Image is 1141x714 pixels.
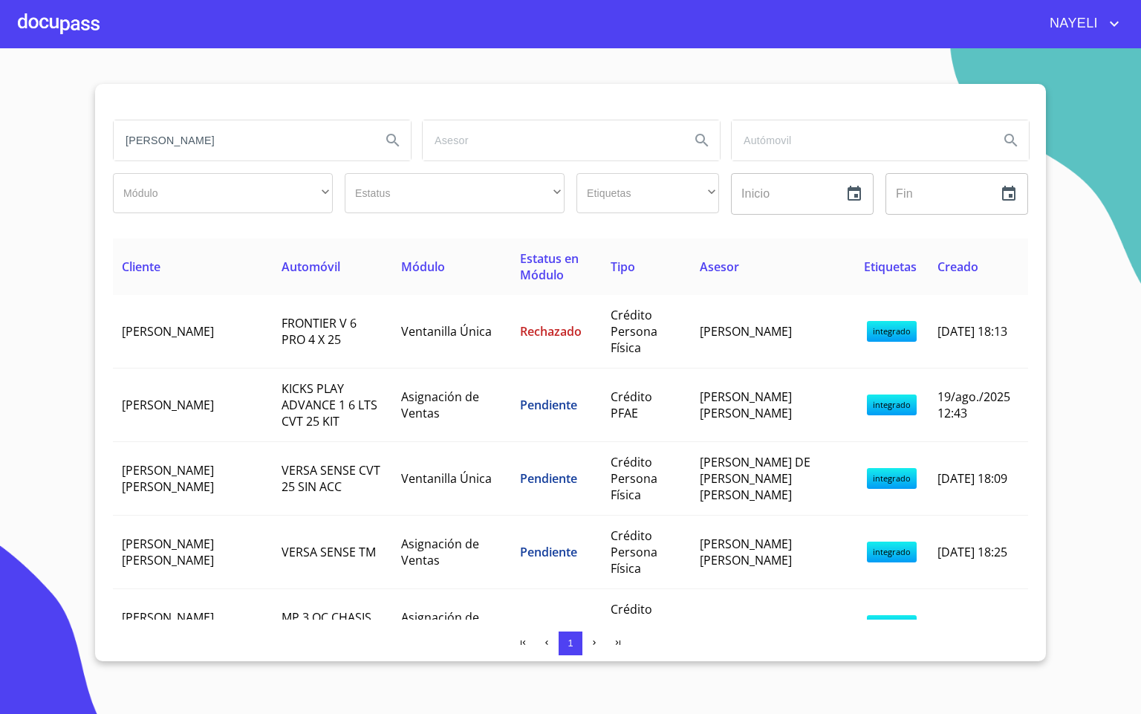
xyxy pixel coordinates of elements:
[937,470,1007,487] span: [DATE] 18:09
[520,250,579,283] span: Estatus en Módulo
[401,609,479,642] span: Asignación de Ventas
[867,395,917,415] span: integrado
[401,389,479,421] span: Asignación de Ventas
[520,470,577,487] span: Pendiente
[401,259,445,275] span: Módulo
[937,617,1007,634] span: [DATE] 15:31
[611,528,657,577] span: Crédito Persona Física
[700,536,792,568] span: [PERSON_NAME] [PERSON_NAME]
[122,609,214,642] span: [PERSON_NAME] [PERSON_NAME]
[520,617,577,634] span: Pendiente
[700,617,792,634] span: [PERSON_NAME]
[122,462,214,495] span: [PERSON_NAME] [PERSON_NAME]
[611,389,652,421] span: Crédito PFAE
[867,321,917,342] span: integrado
[122,397,214,413] span: [PERSON_NAME]
[684,123,720,158] button: Search
[520,323,582,340] span: Rechazado
[700,259,739,275] span: Asesor
[700,454,810,503] span: [PERSON_NAME] DE [PERSON_NAME] [PERSON_NAME]
[282,609,371,642] span: MP 3 OC CHASIS TM AC VDC
[401,323,492,340] span: Ventanilla Única
[993,123,1029,158] button: Search
[520,544,577,560] span: Pendiente
[937,259,978,275] span: Creado
[345,173,565,213] div: ​
[401,470,492,487] span: Ventanilla Única
[122,259,160,275] span: Cliente
[122,536,214,568] span: [PERSON_NAME] [PERSON_NAME]
[282,259,340,275] span: Automóvil
[520,397,577,413] span: Pendiente
[867,542,917,562] span: integrado
[732,120,987,160] input: search
[113,173,333,213] div: ​
[568,637,573,649] span: 1
[867,468,917,489] span: integrado
[1038,12,1123,36] button: account of current user
[611,307,657,356] span: Crédito Persona Física
[937,389,1010,421] span: 19/ago./2025 12:43
[282,462,380,495] span: VERSA SENSE CVT 25 SIN ACC
[611,454,657,503] span: Crédito Persona Física
[867,615,917,636] span: integrado
[401,536,479,568] span: Asignación de Ventas
[282,380,377,429] span: KICKS PLAY ADVANCE 1 6 LTS CVT 25 KIT
[122,323,214,340] span: [PERSON_NAME]
[282,544,376,560] span: VERSA SENSE TM
[700,323,792,340] span: [PERSON_NAME]
[937,323,1007,340] span: [DATE] 18:13
[611,601,657,650] span: Crédito Persona Física
[864,259,917,275] span: Etiquetas
[375,123,411,158] button: Search
[700,389,792,421] span: [PERSON_NAME] [PERSON_NAME]
[282,315,357,348] span: FRONTIER V 6 PRO 4 X 25
[937,544,1007,560] span: [DATE] 18:25
[114,120,369,160] input: search
[576,173,719,213] div: ​
[423,120,678,160] input: search
[1038,12,1105,36] span: NAYELI
[611,259,635,275] span: Tipo
[559,632,582,655] button: 1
